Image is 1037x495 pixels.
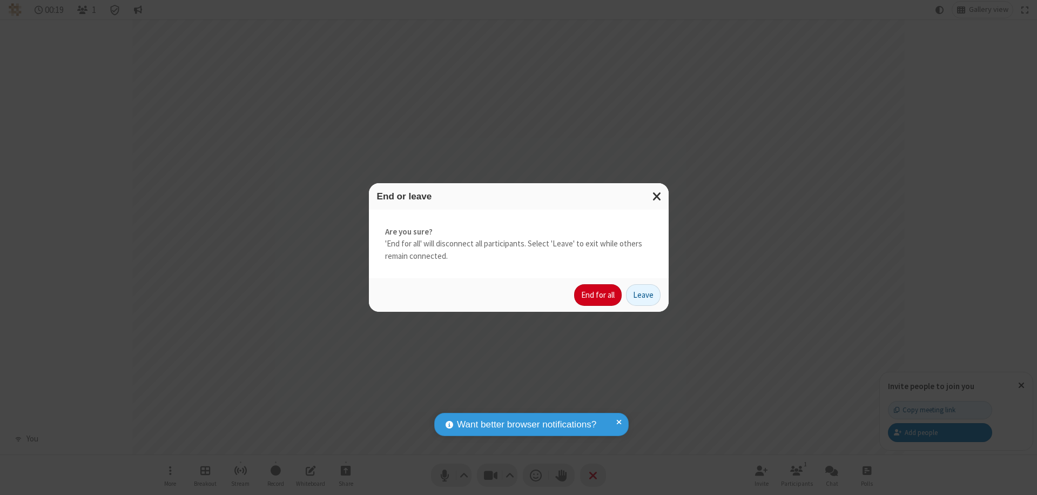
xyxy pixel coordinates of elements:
button: Close modal [646,183,669,210]
button: End for all [574,284,622,306]
div: 'End for all' will disconnect all participants. Select 'Leave' to exit while others remain connec... [369,210,669,279]
button: Leave [626,284,661,306]
h3: End or leave [377,191,661,202]
strong: Are you sure? [385,226,652,238]
span: Want better browser notifications? [457,418,596,432]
